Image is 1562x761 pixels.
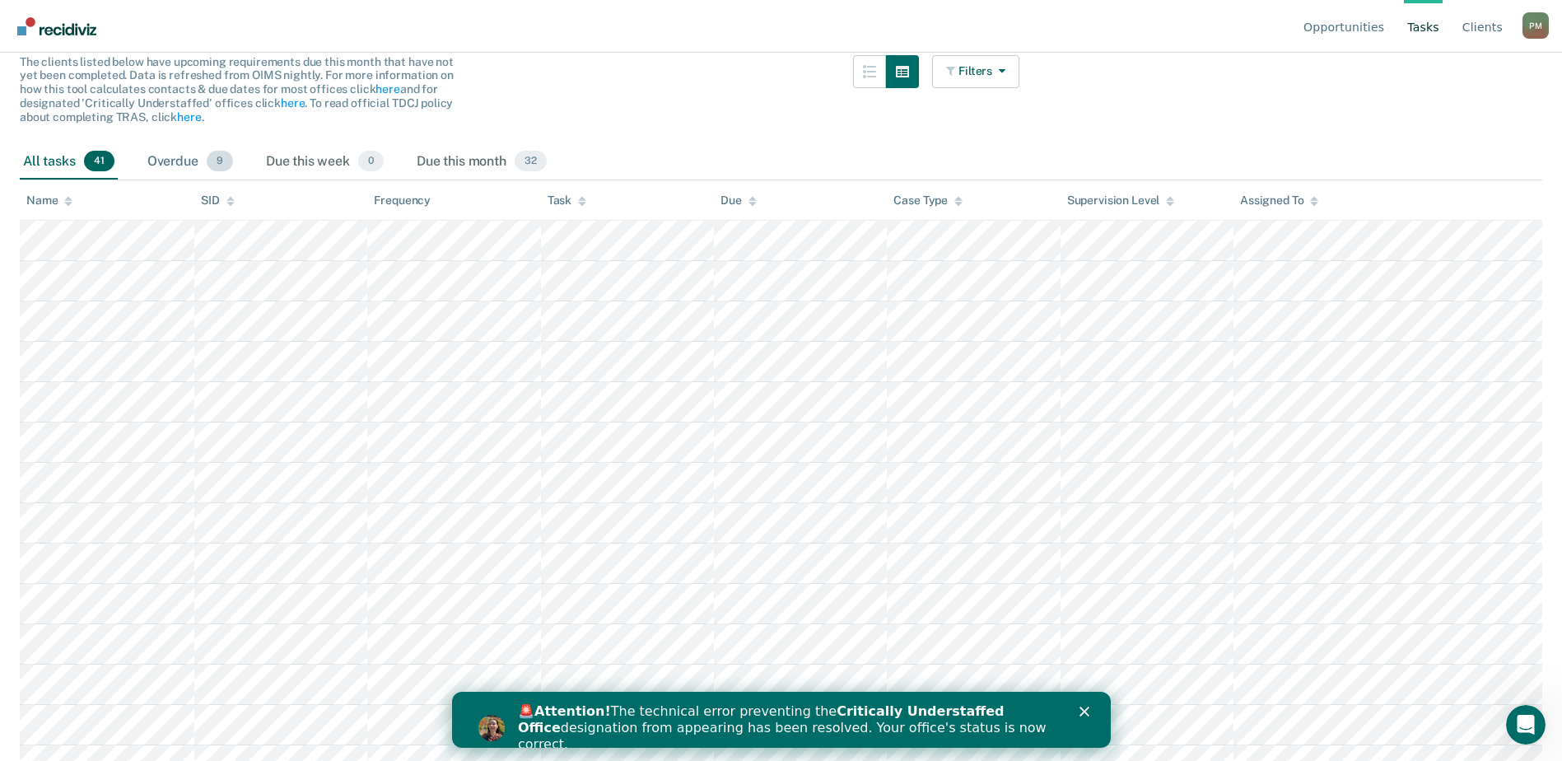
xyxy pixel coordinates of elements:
div: Supervision Level [1067,194,1175,208]
span: The clients listed below have upcoming requirements due this month that have not yet been complet... [20,55,454,124]
button: Profile dropdown button [1522,12,1549,39]
div: Case Type [893,194,963,208]
div: Due [720,194,757,208]
a: here [375,82,399,96]
span: 32 [515,151,547,172]
div: SID [201,194,235,208]
div: Overdue9 [144,144,236,180]
b: Critically Understaffed Office [66,12,553,44]
iframe: Intercom live chat banner [452,692,1111,748]
iframe: Intercom live chat [1506,705,1546,745]
div: Frequency [374,194,431,208]
div: P M [1522,12,1549,39]
div: 🚨 The technical error preventing the designation from appearing has been resolved. Your office's ... [66,12,606,61]
b: Attention! [82,12,159,27]
button: Filters [932,55,1019,88]
div: Due this week0 [263,144,387,180]
a: here [281,96,305,110]
span: 0 [358,151,384,172]
div: Close [627,15,644,25]
div: All tasks41 [20,144,118,180]
div: Assigned To [1240,194,1318,208]
div: Due this month32 [413,144,550,180]
div: Name [26,194,72,208]
img: Recidiviz [17,17,96,35]
div: Task [548,194,586,208]
a: here [177,110,201,124]
span: 41 [84,151,114,172]
span: 9 [207,151,233,172]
